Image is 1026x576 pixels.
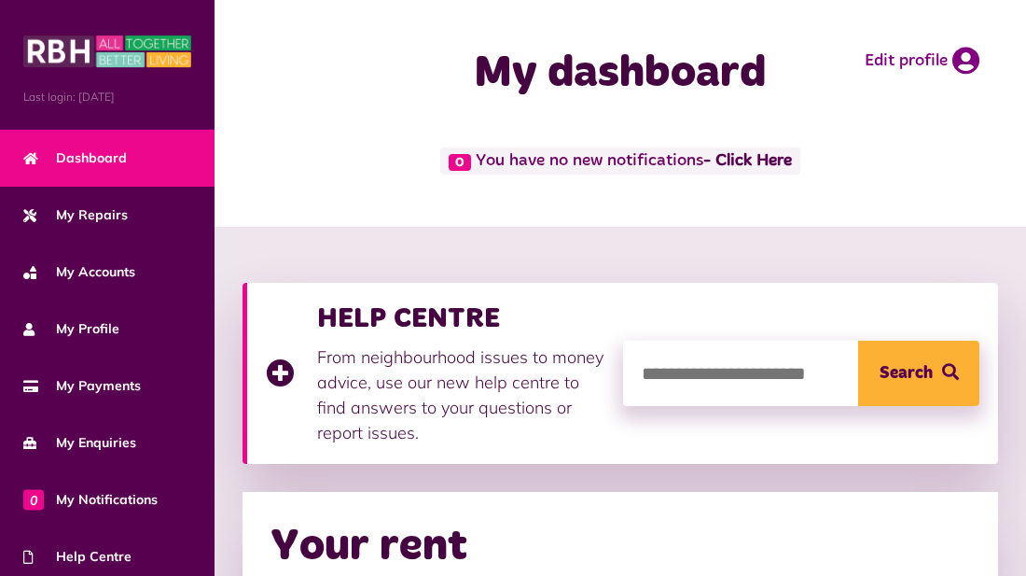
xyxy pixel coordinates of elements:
[307,47,934,101] h1: My dashboard
[23,319,119,339] span: My Profile
[880,341,933,406] span: Search
[858,341,979,406] button: Search
[703,153,792,170] a: - Click Here
[317,302,604,335] h3: HELP CENTRE
[865,47,979,75] a: Edit profile
[23,433,136,453] span: My Enquiries
[270,520,467,574] h2: Your rent
[23,89,191,105] span: Last login: [DATE]
[23,205,128,225] span: My Repairs
[23,33,191,70] img: MyRBH
[23,547,132,567] span: Help Centre
[23,376,141,396] span: My Payments
[317,344,604,445] p: From neighbourhood issues to money advice, use our new help centre to find answers to your questi...
[449,154,471,171] span: 0
[23,490,158,510] span: My Notifications
[440,148,799,175] span: You have no new notifications
[23,148,127,168] span: Dashboard
[23,262,135,282] span: My Accounts
[23,489,44,510] span: 0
